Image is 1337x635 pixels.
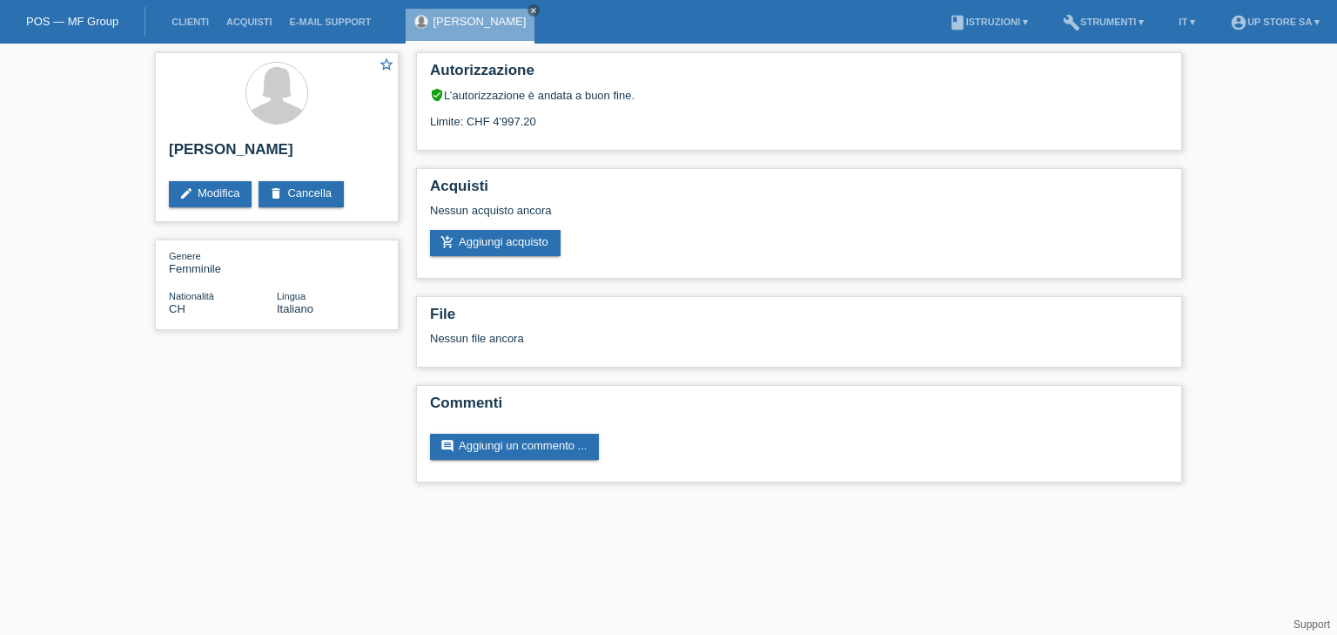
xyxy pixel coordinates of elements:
[430,306,1168,332] h2: File
[379,57,394,72] i: star_border
[430,332,962,345] div: Nessun file ancora
[169,141,385,167] h2: [PERSON_NAME]
[269,186,283,200] i: delete
[277,291,306,301] span: Lingua
[529,6,538,15] i: close
[163,17,218,27] a: Clienti
[169,251,201,261] span: Genere
[940,17,1037,27] a: bookIstruzioni ▾
[1063,14,1080,31] i: build
[430,62,1168,88] h2: Autorizzazione
[433,15,526,28] a: [PERSON_NAME]
[379,57,394,75] a: star_border
[430,178,1168,204] h2: Acquisti
[1230,14,1247,31] i: account_circle
[26,15,118,28] a: POS — MF Group
[179,186,193,200] i: edit
[1170,17,1204,27] a: IT ▾
[430,395,1168,421] h2: Commenti
[218,17,281,27] a: Acquisti
[169,181,252,207] a: editModifica
[169,302,185,315] span: Svizzera
[430,102,1168,128] div: Limite: CHF 4'997.20
[259,181,344,207] a: deleteCancella
[169,249,277,275] div: Femminile
[949,14,966,31] i: book
[281,17,380,27] a: E-mail Support
[1293,618,1330,631] a: Support
[440,235,454,249] i: add_shopping_cart
[1221,17,1328,27] a: account_circleUp Store SA ▾
[169,291,214,301] span: Nationalità
[440,439,454,453] i: comment
[430,88,1168,102] div: L’autorizzazione è andata a buon fine.
[527,4,540,17] a: close
[1054,17,1152,27] a: buildStrumenti ▾
[430,230,561,256] a: add_shopping_cartAggiungi acquisto
[430,88,444,102] i: verified_user
[277,302,313,315] span: Italiano
[430,204,1168,230] div: Nessun acquisto ancora
[430,434,599,460] a: commentAggiungi un commento ...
